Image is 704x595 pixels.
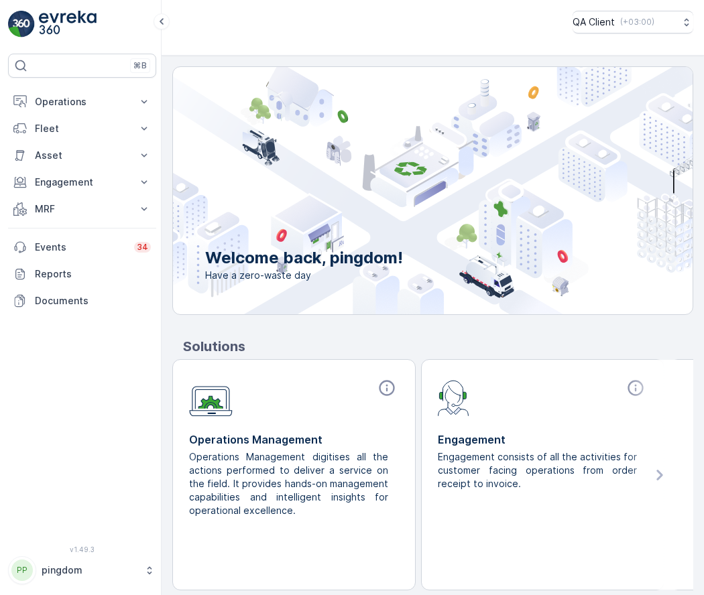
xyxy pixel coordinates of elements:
[183,336,693,356] p: Solutions
[35,294,151,308] p: Documents
[620,17,654,27] p: ( +03:00 )
[438,379,469,416] img: module-icon
[8,11,35,38] img: logo
[35,202,129,216] p: MRF
[8,287,156,314] a: Documents
[8,556,156,584] button: PPpingdom
[205,269,403,282] span: Have a zero-waste day
[8,142,156,169] button: Asset
[8,261,156,287] a: Reports
[205,247,403,269] p: Welcome back, pingdom!
[189,432,399,448] p: Operations Management
[35,176,129,189] p: Engagement
[11,559,33,581] div: PP
[189,450,388,517] p: Operations Management digitises all the actions performed to deliver a service on the field. It p...
[133,60,147,71] p: ⌘B
[8,196,156,222] button: MRF
[35,122,129,135] p: Fleet
[39,11,97,38] img: logo_light-DOdMpM7g.png
[35,241,126,254] p: Events
[8,169,156,196] button: Engagement
[573,11,693,34] button: QA Client(+03:00)
[35,267,151,281] p: Reports
[438,432,648,448] p: Engagement
[573,15,615,29] p: QA Client
[113,67,693,314] img: city illustration
[438,450,637,490] p: Engagement consists of all the activities for customer facing operations from order receipt to in...
[8,88,156,115] button: Operations
[8,545,156,553] span: v 1.49.3
[8,115,156,142] button: Fleet
[35,149,129,162] p: Asset
[35,95,129,109] p: Operations
[137,242,148,253] p: 34
[8,234,156,261] a: Events34
[189,379,233,417] img: module-icon
[42,564,137,577] p: pingdom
